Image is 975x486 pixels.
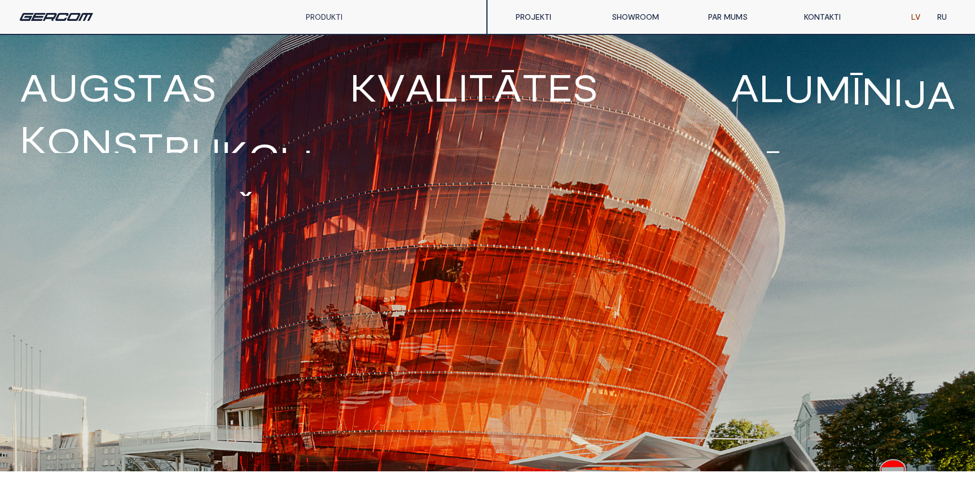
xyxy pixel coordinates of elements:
a: SHOWROOM [603,6,699,28]
span: V [867,149,897,187]
a: LV [903,6,929,28]
span: u [48,68,78,106]
span: A [318,192,346,230]
span: s [111,68,137,106]
span: T [117,192,142,230]
span: m [785,149,822,187]
span: V [462,149,490,187]
span: o [561,149,595,187]
span: i [458,68,468,106]
span: c [248,137,279,176]
span: a [927,75,955,113]
span: e [547,68,572,106]
span: k [221,135,248,173]
span: A [20,68,48,106]
span: V [926,149,955,187]
span: t [137,68,162,106]
span: O [199,192,232,230]
span: u [313,147,344,185]
span: u [627,149,658,187]
span: k [20,120,47,158]
span: s [709,149,735,187]
span: v [377,68,405,106]
span: a [162,68,191,106]
span: i [699,149,709,187]
a: PRODUKTI [306,12,342,21]
span: r [164,130,191,168]
span: ī [851,71,862,109]
span: s [673,149,699,187]
span: Z [30,192,56,230]
span: s [572,68,598,106]
span: A [89,192,117,230]
span: I [20,192,30,230]
span: s [191,68,217,106]
a: RU [929,6,955,28]
span: ē [760,149,785,187]
span: A [258,192,287,230]
span: m [814,69,851,108]
span: n [862,71,893,110]
span: C [490,149,521,187]
span: u [191,132,221,170]
span: j [289,143,313,182]
a: PROJEKTI [507,6,603,28]
span: V [897,149,926,187]
span: i [893,72,903,111]
span: s [112,125,138,164]
span: i [279,141,289,179]
span: a [405,68,433,106]
span: a [731,68,759,106]
span: j [903,74,927,112]
span: N [287,192,318,230]
span: P [435,149,462,187]
span: V [170,192,199,230]
span: o [47,121,81,160]
a: PAR MUMS [700,6,796,28]
span: k [350,68,377,106]
span: g [78,68,111,106]
span: Š [232,192,258,230]
span: G [56,192,89,230]
span: g [595,149,627,187]
span: n [81,123,112,161]
span: u [358,149,389,187]
span: t [138,127,164,165]
span: l [536,149,561,187]
span: t [522,68,547,106]
span: u [784,69,814,107]
span: l [759,68,784,107]
span: A [142,192,170,230]
span: u [822,149,853,187]
span: t [468,68,494,106]
span: n [389,149,420,187]
span: t [735,149,760,187]
span: ā [494,68,522,106]
a: KONTAKTI [796,6,891,28]
span: l [433,68,458,106]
